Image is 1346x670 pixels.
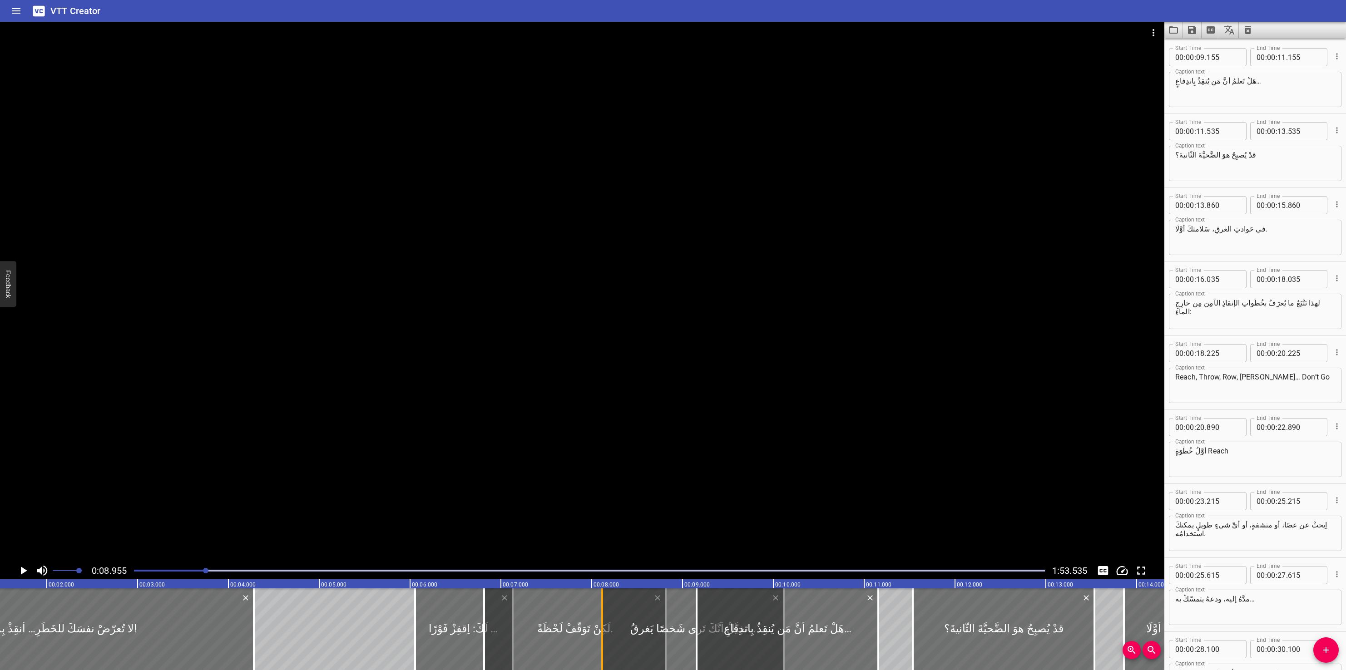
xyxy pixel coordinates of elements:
[1196,418,1205,436] input: 20
[1175,196,1184,214] input: 00
[1242,25,1253,35] svg: Clear captions
[1184,48,1186,66] span: :
[1168,25,1179,35] svg: Load captions from file
[1267,566,1276,584] input: 00
[1331,562,1341,586] div: Cue Options
[1286,270,1288,288] span: .
[1186,344,1194,362] input: 00
[1196,566,1205,584] input: 25
[1257,344,1265,362] input: 00
[1194,566,1196,584] span: :
[1113,562,1131,579] div: Playback Speed
[1331,636,1341,660] div: Cue Options
[1257,270,1265,288] input: 00
[1175,48,1184,66] input: 00
[1257,492,1265,510] input: 00
[1175,225,1335,251] textarea: في حَوادثِ الغرقِ، سَلامتكَ أوَّلًا.
[1175,299,1335,325] textarea: لهذا نَتْبَعُ ما يُعرَفُ بخُطُواتِ الإنقاذِ الآمِن مِن خارِجِ الماءِ:
[1277,122,1286,140] input: 13
[1133,562,1150,579] div: Toggle Full Screen
[1186,492,1194,510] input: 00
[594,581,619,588] text: 00:08.000
[1267,48,1276,66] input: 00
[1331,266,1341,290] div: Cue Options
[1175,122,1184,140] input: 00
[1265,48,1267,66] span: :
[1186,270,1194,288] input: 00
[1276,566,1277,584] span: :
[1184,270,1186,288] span: :
[1186,196,1194,214] input: 00
[1331,568,1343,580] button: Cue Options
[1205,48,1207,66] span: .
[1175,640,1184,658] input: 00
[1276,492,1277,510] span: :
[1207,270,1240,288] input: 035
[1288,270,1321,288] input: 035
[1331,198,1343,210] button: Cue Options
[1184,492,1186,510] span: :
[134,570,1045,571] div: Play progress
[1183,22,1202,38] button: Save captions to file
[1331,642,1343,654] button: Cue Options
[1080,592,1091,604] div: Delete Cue
[1184,418,1186,436] span: :
[49,581,74,588] text: 00:02.000
[1267,418,1276,436] input: 00
[230,581,256,588] text: 00:04.000
[1196,492,1205,510] input: 23
[1331,272,1343,284] button: Cue Options
[1194,122,1196,140] span: :
[1288,344,1321,362] input: 225
[92,565,127,576] span: 0:08.955
[321,581,346,588] text: 00:05.000
[1331,414,1341,438] div: Cue Options
[50,4,101,18] h6: VTT Creator
[1186,640,1194,658] input: 00
[1205,196,1207,214] span: .
[1207,640,1240,658] input: 100
[1184,640,1186,658] span: :
[1175,595,1335,621] textarea: مدَّهُ إليه، ودعهُ يتمسّكْ به…
[1277,344,1286,362] input: 20
[1175,373,1335,399] textarea: Reach, Throw, Row, [PERSON_NAME]… Don’t Go
[1175,151,1335,177] textarea: قدْ يُصبِحُ هوَ الضَّحيَّةَ الثَّانيةَ؟
[1257,122,1265,140] input: 00
[1331,494,1343,506] button: Cue Options
[864,592,875,604] div: Delete Cue
[1288,640,1321,658] input: 100
[1331,118,1341,142] div: Cue Options
[684,581,710,588] text: 00:09.000
[15,562,32,579] button: Play/Pause
[1175,566,1184,584] input: 00
[1265,122,1267,140] span: :
[1288,492,1321,510] input: 215
[1265,196,1267,214] span: :
[1143,22,1164,44] button: Video Options
[1207,566,1240,584] input: 615
[957,581,982,588] text: 00:12.000
[1239,22,1257,38] button: Clear captions
[1257,566,1265,584] input: 00
[1277,196,1286,214] input: 15
[1194,418,1196,436] span: :
[1277,492,1286,510] input: 25
[1205,344,1207,362] span: .
[1184,122,1186,140] span: :
[1052,565,1087,576] span: Video Duration
[1175,344,1184,362] input: 00
[864,592,876,604] button: Delete
[1186,122,1194,140] input: 00
[1331,124,1343,136] button: Cue Options
[1257,196,1265,214] input: 00
[1184,344,1186,362] span: :
[1286,196,1288,214] span: .
[1331,340,1341,364] div: Cue Options
[1205,566,1207,584] span: .
[1202,22,1220,38] button: Extract captions from video
[1196,122,1205,140] input: 11
[1286,418,1288,436] span: .
[1220,22,1239,38] button: Translate captions
[1194,492,1196,510] span: :
[1257,418,1265,436] input: 00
